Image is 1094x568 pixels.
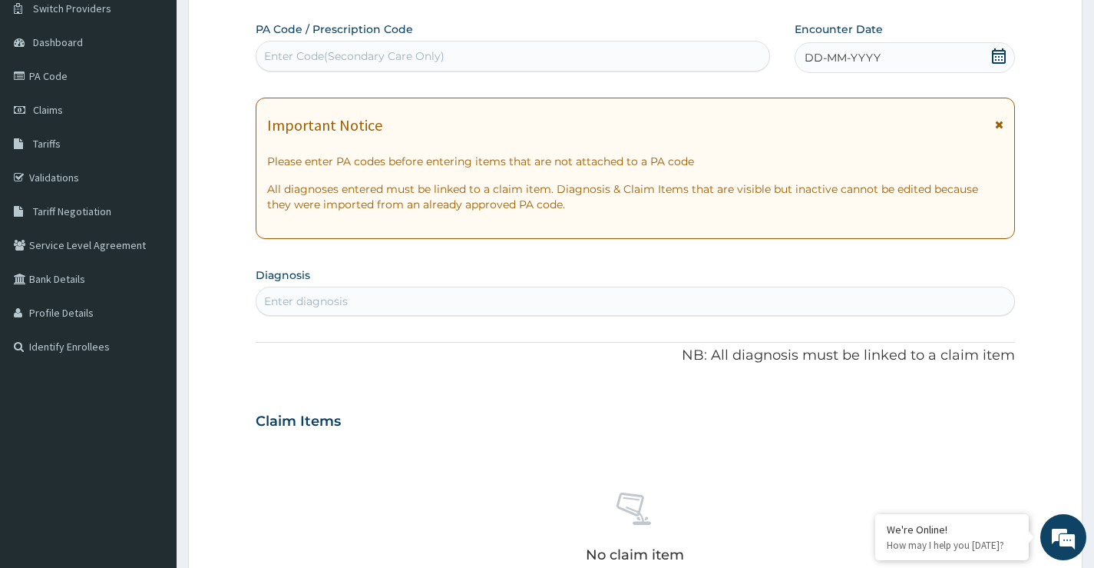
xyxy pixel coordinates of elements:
div: Minimize live chat window [252,8,289,45]
h1: Important Notice [267,117,382,134]
span: Dashboard [33,35,83,49]
p: All diagnoses entered must be linked to a claim item. Diagnosis & Claim Items that are visible bu... [267,181,1003,212]
textarea: Type your message and hit 'Enter' [8,393,293,447]
img: d_794563401_company_1708531726252_794563401 [28,77,62,115]
p: How may I help you today? [887,539,1017,552]
span: Tariffs [33,137,61,151]
p: NB: All diagnosis must be linked to a claim item [256,346,1015,366]
span: Claims [33,103,63,117]
label: Diagnosis [256,267,310,283]
span: Switch Providers [33,2,111,15]
div: We're Online! [887,523,1017,536]
span: DD-MM-YYYY [805,50,881,65]
h3: Claim Items [256,414,341,430]
label: PA Code / Prescription Code [256,22,413,37]
span: Tariff Negotiation [33,204,111,218]
div: Enter Code(Secondary Care Only) [264,48,445,64]
label: Encounter Date [795,22,883,37]
div: Chat with us now [80,86,258,106]
p: Please enter PA codes before entering items that are not attached to a PA code [267,154,1003,169]
div: Enter diagnosis [264,294,348,309]
span: We're online! [89,180,212,335]
p: No claim item [586,547,684,563]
